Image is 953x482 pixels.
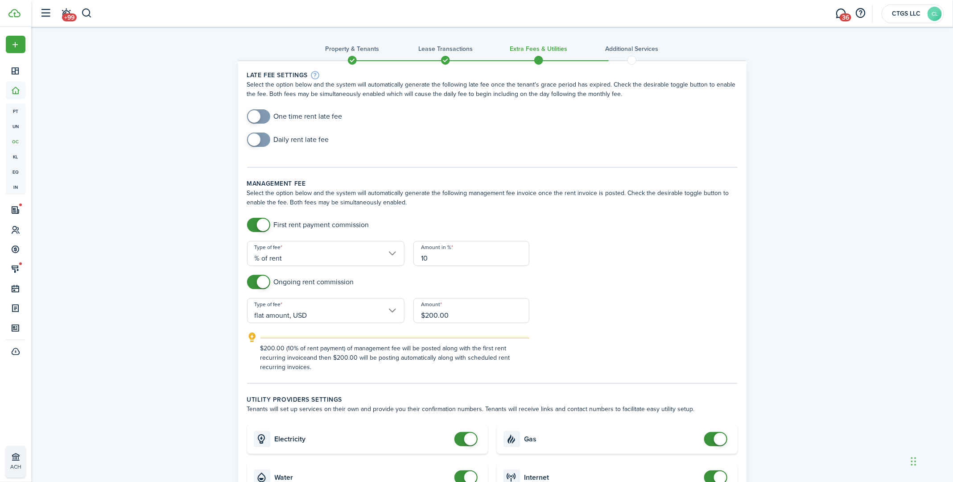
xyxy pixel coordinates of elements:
[6,36,25,53] button: Open menu
[413,298,529,323] input: 0.00
[6,104,25,119] a: pt
[888,11,924,17] span: CTGS LLC
[911,448,916,475] div: Drag
[853,6,868,21] button: Open resource center
[275,435,450,443] card-title: Electricity
[247,80,738,99] wizard-step-header-description: Select the option below and the system will automatically generate the following late fee once th...
[37,5,54,22] button: Open sidebar
[247,404,738,414] wizard-step-header-description: Tenants will set up services on their own and provide you their confirmation numbers. Tenants wil...
[6,179,25,195] a: in
[524,474,700,482] card-title: Internet
[8,9,21,17] img: TenantCloud
[275,474,450,482] card-title: Water
[908,439,953,482] iframe: Chat Widget
[413,241,529,266] input: 0
[510,44,568,54] h3: Extra fees & Utilities
[6,134,25,149] a: oc
[524,435,700,443] card-title: Gas
[10,463,63,471] p: ACH
[247,298,404,323] input: Select type
[247,188,738,207] wizard-step-header-description: Select the option below and the system will automatically generate the following management fee i...
[81,6,92,21] button: Search
[247,395,738,404] wizard-step-header-title: Utility providers settings
[247,241,404,266] input: Select type
[418,44,473,54] h3: Lease Transactions
[58,2,75,25] a: Notifications
[606,44,659,54] h3: Additional Services
[928,7,942,21] avatar-text: CL
[840,13,851,21] span: 36
[247,332,258,343] i: outline
[833,2,850,25] a: Messaging
[6,446,25,478] a: ACH
[247,179,738,188] wizard-step-header-title: Management fee
[6,164,25,179] a: eq
[62,13,77,21] span: +99
[6,119,25,134] a: un
[260,344,529,372] explanation-description: $200.00 (10% of rent payment) of management fee will be posted along with the first rent recurrin...
[247,70,738,80] wizard-step-header-title: Late fee settings
[326,44,380,54] h3: Property & Tenants
[6,149,25,164] a: kl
